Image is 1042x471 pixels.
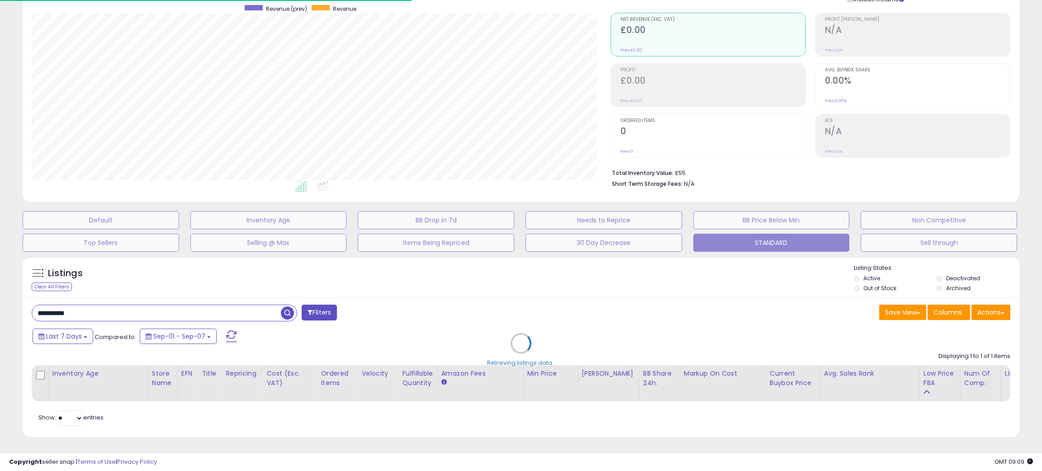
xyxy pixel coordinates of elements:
[861,234,1017,252] button: Sell through
[620,98,642,104] small: Prev: £0.00
[825,118,1010,123] span: ROI
[612,180,682,188] b: Short Term Storage Fees:
[620,68,805,73] span: Profit
[117,457,157,466] a: Privacy Policy
[825,126,1010,138] h2: N/A
[995,457,1033,466] span: 2025-09-15 09:09 GMT
[825,17,1010,22] span: Profit [PERSON_NAME]
[526,211,682,229] button: Needs to Reprice
[526,234,682,252] button: 30 Day Decrease
[861,211,1017,229] button: Non Competitive
[825,25,1010,37] h2: N/A
[825,68,1010,73] span: Avg. Buybox Share
[190,234,347,252] button: Selling @ Max
[693,234,850,252] button: STANDARD
[9,457,42,466] strong: Copyright
[620,126,805,138] h2: 0
[825,98,847,104] small: Prev: 0.00%
[693,211,850,229] button: BB Price Below Min
[825,149,843,154] small: Prev: N/A
[620,25,805,37] h2: £0.00
[9,458,157,466] div: seller snap | |
[190,211,347,229] button: Inventory Age
[612,167,1004,178] li: £55
[358,211,514,229] button: BB Drop in 7d
[620,75,805,88] h2: £0.00
[825,47,843,53] small: Prev: N/A
[487,359,555,367] div: Retrieving listings data..
[825,75,1010,88] h2: 0.00%
[620,17,805,22] span: Net Revenue (Exc. VAT)
[612,169,673,177] b: Total Inventory Value:
[333,5,356,13] span: Revenue
[266,5,307,13] span: Revenue (prev)
[358,234,514,252] button: Items Being Repriced
[23,211,179,229] button: Default
[77,457,116,466] a: Terms of Use
[23,234,179,252] button: Top Sellers
[684,179,695,188] span: N/A
[620,149,633,154] small: Prev: 0
[620,118,805,123] span: Ordered Items
[620,47,642,53] small: Prev: £0.00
